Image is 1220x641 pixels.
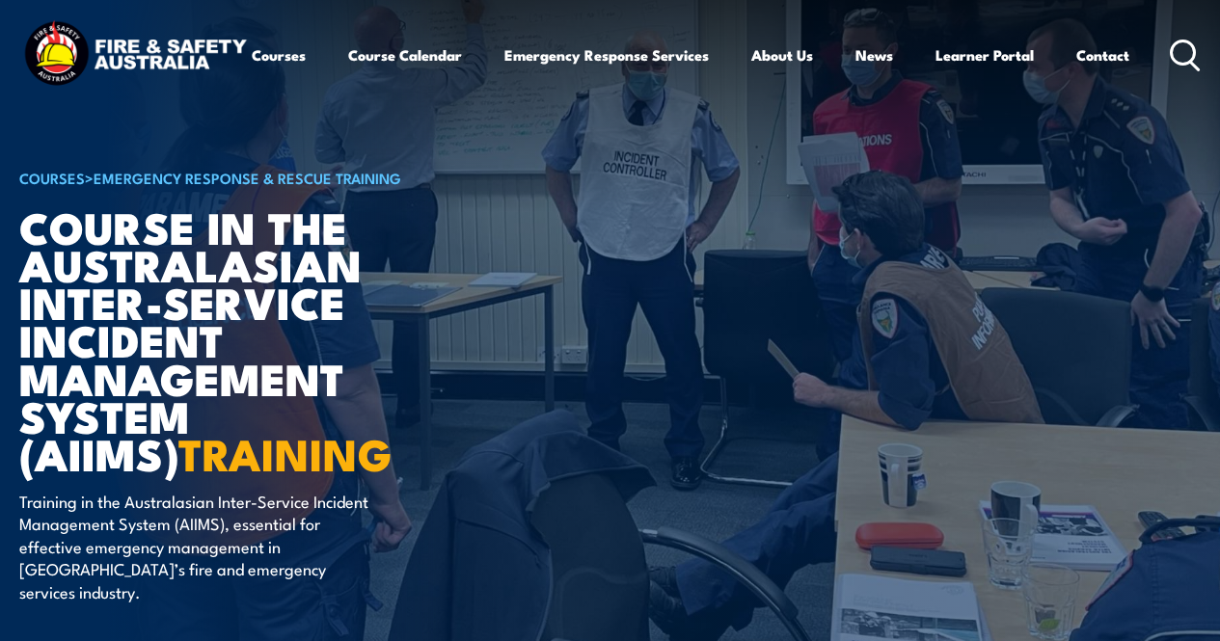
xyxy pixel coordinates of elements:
h1: Course in the Australasian Inter-service Incident Management System (AIIMS) [19,207,496,471]
a: COURSES [19,167,85,188]
a: News [855,32,893,78]
a: Contact [1076,32,1129,78]
a: Course Calendar [348,32,462,78]
h6: > [19,166,496,189]
a: Emergency Response Services [504,32,709,78]
strong: TRAINING [178,419,393,486]
a: Emergency Response & Rescue Training [94,167,401,188]
a: Courses [252,32,306,78]
a: Learner Portal [935,32,1034,78]
p: Training in the Australasian Inter-Service Incident Management System (AIIMS), essential for effe... [19,490,371,602]
a: About Us [751,32,813,78]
